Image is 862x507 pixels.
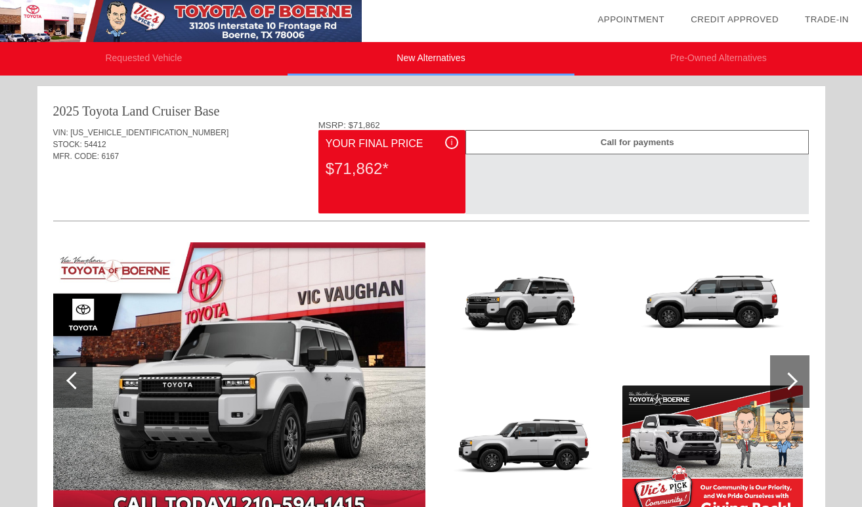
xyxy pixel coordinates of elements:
[194,102,219,120] div: Base
[465,130,809,154] div: Call for payments
[70,128,228,137] span: [US_VEHICLE_IDENTIFICATION_NUMBER]
[53,102,191,120] div: 2025 Toyota Land Cruiser
[435,242,616,378] img: image.aspx
[53,152,100,161] span: MFR. CODE:
[102,152,119,161] span: 6167
[597,14,664,24] a: Appointment
[288,42,575,76] li: New Alternatives
[53,140,82,149] span: STOCK:
[84,140,106,149] span: 54412
[445,136,458,149] div: i
[691,14,779,24] a: Credit Approved
[805,14,849,24] a: Trade-In
[574,42,862,76] li: Pre-Owned Alternatives
[53,182,809,203] div: Quoted on [DATE] 9:48:12 PM
[53,128,68,137] span: VIN:
[326,152,458,186] div: $71,862*
[326,136,458,152] div: Your Final Price
[318,120,809,130] div: MSRP: $71,862
[622,242,803,378] img: image.aspx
